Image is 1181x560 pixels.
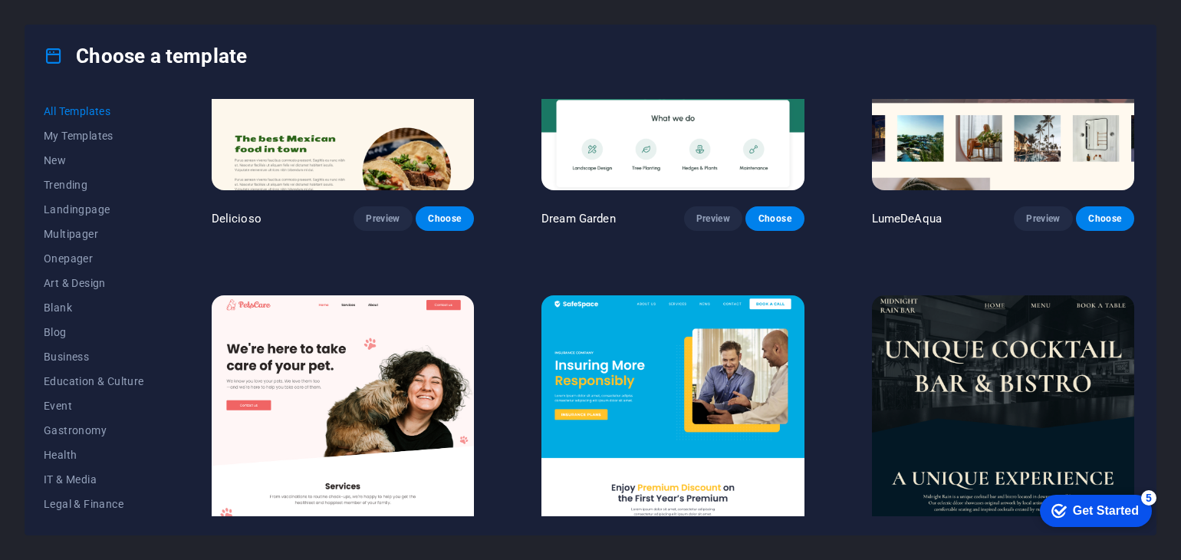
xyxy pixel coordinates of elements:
[44,301,144,314] span: Blank
[44,424,144,436] span: Gastronomy
[428,212,462,225] span: Choose
[44,173,144,197] button: Trending
[44,443,144,467] button: Health
[44,203,144,216] span: Landingpage
[416,206,474,231] button: Choose
[44,197,144,222] button: Landingpage
[44,326,144,338] span: Blog
[44,394,144,418] button: Event
[44,252,144,265] span: Onepager
[872,211,942,226] p: LumeDeAqua
[1088,212,1122,225] span: Choose
[684,206,742,231] button: Preview
[1076,206,1134,231] button: Choose
[44,99,144,124] button: All Templates
[541,211,616,226] p: Dream Garden
[541,295,804,538] img: SafeSpace
[44,320,144,344] button: Blog
[44,375,144,387] span: Education & Culture
[1026,212,1060,225] span: Preview
[44,154,144,166] span: New
[44,222,144,246] button: Multipager
[113,3,129,18] div: 5
[366,212,400,225] span: Preview
[44,179,144,191] span: Trending
[44,418,144,443] button: Gastronomy
[44,246,144,271] button: Onepager
[44,44,247,68] h4: Choose a template
[44,449,144,461] span: Health
[44,492,144,516] button: Legal & Finance
[696,212,730,225] span: Preview
[44,498,144,510] span: Legal & Finance
[44,277,144,289] span: Art & Design
[44,105,144,117] span: All Templates
[212,295,474,538] img: Pets Care
[44,124,144,148] button: My Templates
[44,148,144,173] button: New
[44,295,144,320] button: Blank
[44,344,144,369] button: Business
[44,228,144,240] span: Multipager
[758,212,791,225] span: Choose
[44,271,144,295] button: Art & Design
[44,467,144,492] button: IT & Media
[745,206,804,231] button: Choose
[1014,206,1072,231] button: Preview
[12,8,124,40] div: Get Started 5 items remaining, 0% complete
[354,206,412,231] button: Preview
[44,400,144,412] span: Event
[45,17,111,31] div: Get Started
[44,369,144,394] button: Education & Culture
[44,473,144,486] span: IT & Media
[44,351,144,363] span: Business
[212,211,262,226] p: Delicioso
[872,295,1134,538] img: Midnight Rain Bar
[44,130,144,142] span: My Templates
